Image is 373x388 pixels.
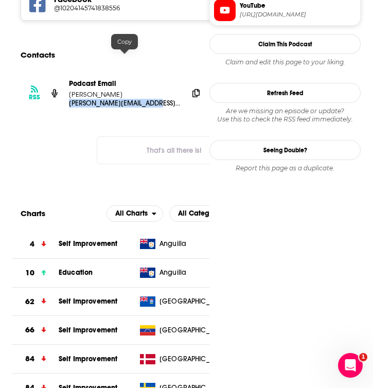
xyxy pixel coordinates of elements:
[209,34,361,54] button: Claim This Podcast
[159,296,226,307] span: Cayman Islands
[209,58,361,66] div: Claim and edit this page to your liking.
[69,79,180,88] p: Podcast Email
[136,239,228,249] a: Anguilla
[59,297,117,306] a: Self Improvement
[159,239,186,249] span: Anguilla
[12,316,59,344] a: 66
[25,324,34,336] h3: 66
[159,354,226,364] span: Denmark
[69,90,180,99] p: [PERSON_NAME]
[136,325,228,336] a: [GEOGRAPHIC_DATA], Bolivarian Republic of
[159,268,186,278] span: Anguilla
[111,34,138,49] div: Copy
[136,354,228,364] a: [GEOGRAPHIC_DATA]
[25,267,34,279] h3: 10
[169,205,241,222] h2: Categories
[59,239,117,248] a: Self Improvement
[136,268,228,278] a: Anguilla
[209,107,361,124] div: Are we missing an episode or update? Use this to check the RSS feed immediately.
[59,268,93,277] a: Education
[12,345,59,373] a: 84
[359,353,367,361] span: 1
[97,136,251,164] button: Nothing here.
[12,259,59,287] a: 10
[115,210,148,217] span: All Charts
[30,238,34,250] h3: 4
[106,205,163,222] button: open menu
[69,99,180,108] p: [PERSON_NAME][EMAIL_ADDRESS][DOMAIN_NAME]
[209,140,361,160] a: Seeing Double?
[338,353,363,378] iframe: Intercom live chat
[21,45,55,65] h2: Contacts
[159,325,226,336] span: Venezuela, Bolivarian Republic of
[106,205,163,222] h2: Platforms
[12,230,59,258] a: 4
[54,4,128,12] h5: @10204145741838556
[209,83,361,103] button: Refresh Feed
[240,1,356,10] span: YouTube
[54,4,282,12] a: @10204145741838556
[178,210,225,217] span: All Categories
[12,288,59,316] a: 62
[25,353,34,365] h3: 84
[209,164,361,172] div: Report this page as a duplicate.
[59,355,117,363] a: Self Improvement
[136,296,228,307] a: [GEOGRAPHIC_DATA]
[59,326,117,334] a: Self Improvement
[21,208,45,218] h2: Charts
[25,296,34,308] h3: 62
[169,205,241,222] button: open menu
[240,11,356,19] span: https://www.youtube.com/@jungianLaura
[29,93,40,101] h3: RSS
